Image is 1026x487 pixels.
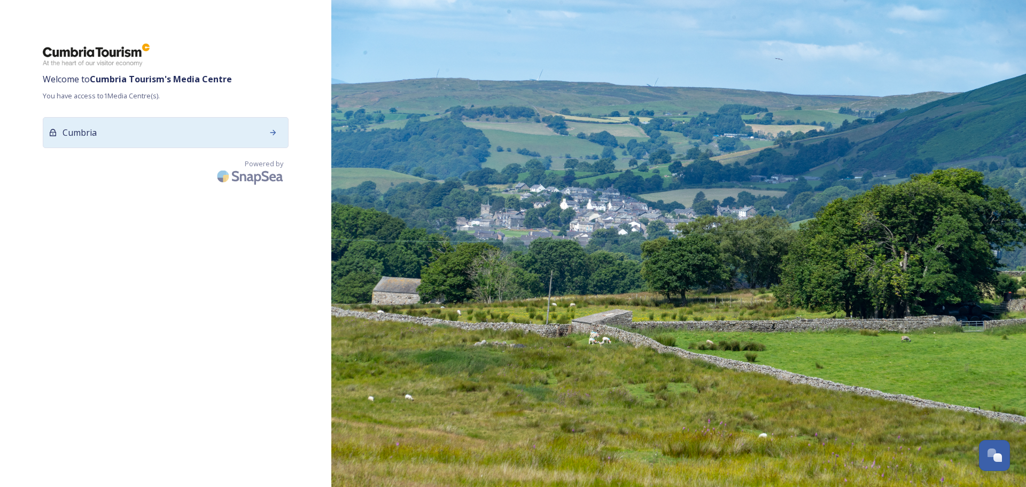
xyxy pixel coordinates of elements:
a: Cumbria [43,117,289,153]
span: Cumbria [63,126,97,139]
img: ct_logo.png [43,43,150,67]
span: Welcome to [43,73,289,86]
img: SnapSea Logo [214,164,289,189]
strong: Cumbria Tourism 's Media Centre [90,73,232,85]
button: Open Chat [979,440,1010,471]
span: You have access to 1 Media Centre(s). [43,91,289,101]
span: Powered by [245,159,283,169]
